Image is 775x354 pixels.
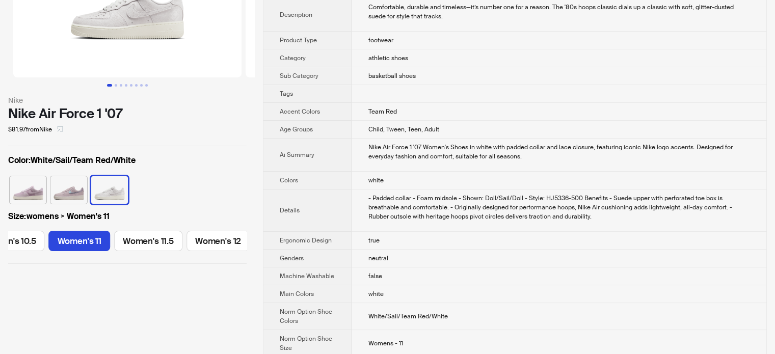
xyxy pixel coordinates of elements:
[91,176,128,204] img: White/Sail/Team Red/White
[368,107,396,116] span: Team Red
[368,194,750,221] div: - Padded collar - Foam midsole - Shown: Doll/Sail/Doll - Style: HJ5336-500 Benefits - Suede upper...
[125,84,127,87] button: Go to slide 4
[368,312,447,320] span: White/Sail/Team Red/White
[280,290,314,298] span: Main Colors
[195,235,241,247] span: Women's 12
[280,72,318,80] span: Sub Category
[8,210,247,223] label: womens > Women's 11
[280,206,300,214] span: Details
[145,84,148,87] button: Go to slide 8
[107,84,112,87] button: Go to slide 1
[8,154,247,167] label: White/Sail/Team Red/White
[10,176,46,204] img: Doll/Sail/Doll
[368,272,382,280] span: false
[120,84,122,87] button: Go to slide 3
[368,254,388,262] span: neutral
[57,126,63,132] span: select
[280,176,298,184] span: Colors
[280,54,306,62] span: Category
[368,125,439,133] span: Child, Tween, Teen, Adult
[368,236,379,244] span: true
[280,151,314,159] span: Ai Summary
[368,36,393,44] span: footwear
[186,231,250,251] label: available
[280,125,313,133] span: Age Groups
[50,176,87,204] img: Platinum Violet/Summit White/Light Violet Ore
[8,211,26,222] span: Size :
[368,290,383,298] span: white
[115,84,117,87] button: Go to slide 2
[57,235,101,247] span: Women's 11
[280,272,334,280] span: Machine Washable
[50,175,87,203] label: available
[48,231,110,251] label: available
[8,106,247,121] div: Nike Air Force 1 '07
[280,236,332,244] span: Ergonomic Design
[280,254,304,262] span: Genders
[368,3,750,21] div: Comfortable, durable and timeless—it’s number one for a reason. The '80s hoops classic dials up a...
[10,175,46,203] label: available
[135,84,138,87] button: Go to slide 6
[91,175,128,203] label: available
[114,231,182,251] label: available
[280,90,293,98] span: Tags
[368,72,415,80] span: basketball shoes
[8,155,31,166] span: Color :
[368,339,403,347] span: Womens - 11
[280,11,312,19] span: Description
[280,107,320,116] span: Accent Colors
[368,54,408,62] span: athletic shoes
[8,121,247,138] div: $81.97 from Nike
[130,84,132,87] button: Go to slide 5
[8,95,247,106] div: Nike
[368,143,750,161] div: Nike Air Force 1 '07 Women's Shoes in white with padded collar and lace closure, featuring iconic...
[280,36,317,44] span: Product Type
[140,84,143,87] button: Go to slide 7
[123,235,174,247] span: Women's 11.5
[368,176,383,184] span: white
[280,335,332,352] span: Norm Option Shoe Size
[280,308,332,325] span: Norm Option Shoe Colors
